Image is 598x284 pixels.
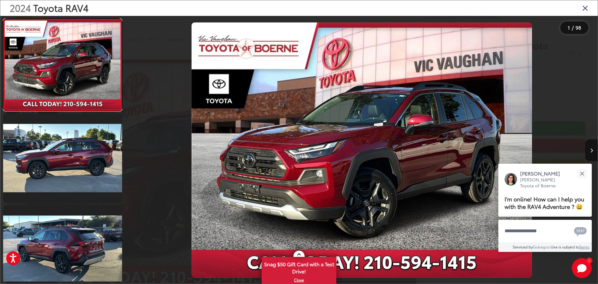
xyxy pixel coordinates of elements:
span: Use is subject to [551,244,579,249]
span: Toyota RAV4 [33,1,88,14]
i: Close gallery [582,4,588,12]
span: / [571,26,574,30]
button: Close [575,167,589,180]
span: I'm online! How can I help you with the RAV4 Adventure ? 😀 [505,195,584,210]
span: 98 [576,24,581,31]
svg: Start Chat [572,258,592,278]
textarea: Type your message [498,220,592,242]
button: Chat with SMS [572,224,589,238]
svg: Text [574,226,587,236]
span: 1 [568,24,570,31]
a: Gubagoo. [533,244,551,249]
img: 2024 Toyota RAV4 Adventure [2,124,123,192]
img: 2024 Toyota RAV4 Adventure [3,21,121,109]
img: 2024 Toyota RAV4 Adventure [2,216,123,284]
span: Serviced by [513,244,533,249]
button: Next image [585,139,598,161]
span: 2024 [10,1,31,14]
span: 1 [588,259,590,262]
div: Close[PERSON_NAME][PERSON_NAME] Toyota of BoerneI'm online! How can I help you with the RAV4 Adve... [498,164,592,252]
button: Toggle Chat Window [572,258,592,278]
div: 2024 Toyota RAV4 Adventure 0 [126,22,598,278]
span: Snag $50 Gift Card with a Test Drive! [262,258,336,277]
p: [PERSON_NAME] [520,170,566,177]
a: Terms [579,244,590,249]
img: 2024 Toyota RAV4 Adventure [192,22,532,278]
p: [PERSON_NAME] Toyota of Boerne [520,177,566,189]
